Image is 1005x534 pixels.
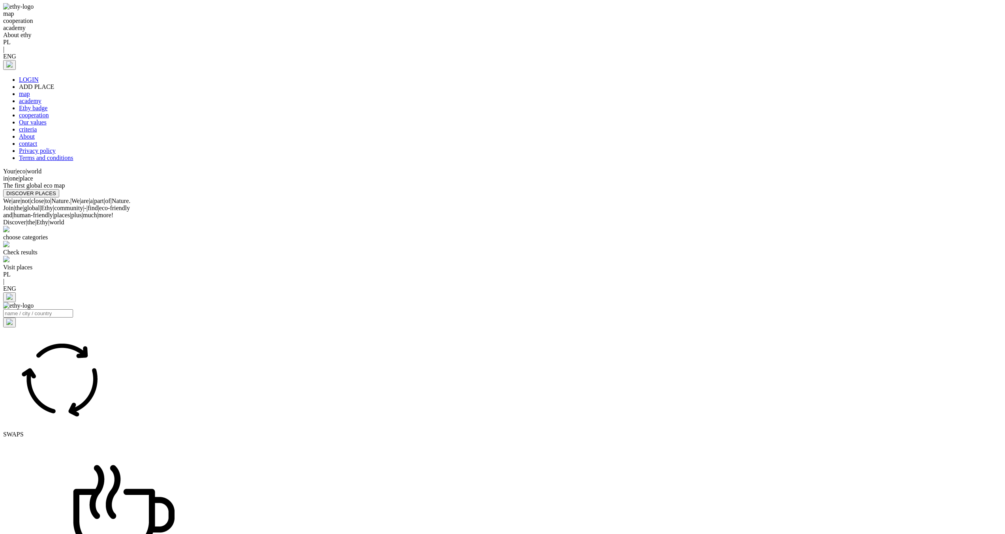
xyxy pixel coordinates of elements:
span: | [53,205,54,211]
div: | [3,278,1002,285]
span: much [83,212,97,218]
span: | [21,197,22,204]
span: - [84,205,86,211]
button: DISCOVER PLACES [3,189,59,197]
span: | [93,197,94,204]
img: logo_e.png [6,293,13,300]
span: global [24,205,40,211]
img: ethy-logo [3,302,34,309]
img: ethy-logo [3,3,34,10]
span: part [94,197,104,204]
span: of [105,197,110,204]
a: map [19,90,30,97]
div: Visit places [3,264,1002,271]
span: are [81,197,89,204]
a: contact [19,140,37,147]
span: one [9,175,19,182]
span: Nature. [112,197,131,204]
span: | [14,205,15,211]
span: | [19,175,20,182]
span: | [82,212,83,218]
span: world [49,219,64,226]
span: in [3,175,8,182]
span: | [50,197,51,204]
span: close [31,197,44,204]
div: cooperation [3,17,1002,24]
div: About ethy [3,32,1002,39]
div: map [3,10,1002,17]
span: | [70,212,71,218]
span: Join [3,205,14,211]
span: | [98,205,99,211]
span: the [15,205,23,211]
span: Nature. [51,197,70,204]
div: academy [3,24,1002,32]
a: academy [19,98,41,104]
div: choose categories [3,234,1002,241]
span: Ethy [36,219,48,226]
span: | [30,197,31,204]
div: ENG [3,53,1002,60]
div: SWAPS [3,431,1002,438]
div: PL [3,271,1002,278]
a: Privacy policy [19,147,56,154]
span: | [11,197,13,204]
div: | [3,46,1002,53]
span: | [44,197,45,204]
span: human-friendly [13,212,53,218]
span: eco [17,168,25,175]
span: the [27,219,35,226]
a: Terms and conditions [19,154,73,161]
span: | [83,205,84,211]
span: | [26,219,27,226]
span: | [104,197,105,204]
span: We [71,197,80,204]
span: Ethy [41,205,53,211]
a: ADD PLACE [19,83,54,90]
img: vision.svg [3,226,9,232]
span: | [12,212,13,218]
div: The first global eco map [3,182,1002,189]
img: precision-big.png [3,256,9,262]
span: place [20,175,33,182]
span: to [45,197,50,204]
img: search.svg [6,319,13,325]
span: | [80,197,81,204]
span: | [40,205,41,211]
span: community [54,205,83,211]
a: criteria [19,126,37,133]
span: | [97,212,98,218]
img: monitor.svg [3,241,9,247]
span: ! [111,212,113,218]
span: plus [71,212,82,218]
span: find [88,205,98,211]
span: | [23,205,24,211]
span: | [111,197,112,204]
img: icon-image [3,327,121,429]
span: | [86,205,88,211]
img: logo_e.png [6,61,13,68]
span: more [98,212,111,218]
a: Our values [19,119,47,126]
span: Your [3,168,15,175]
span: We [3,197,11,204]
span: and [3,212,12,218]
div: Check results [3,249,1002,256]
span: | [15,168,17,175]
span: places [54,212,70,218]
a: cooperation [19,112,49,118]
span: Discover [3,219,26,226]
div: ENG [3,285,1002,292]
span: a [90,197,93,204]
span: | [8,175,9,182]
a: Ethy badge [19,105,47,111]
span: | [70,197,71,204]
a: LOGIN [19,76,39,83]
a: About [19,133,35,140]
span: world [27,168,41,175]
span: | [48,219,49,226]
span: | [53,212,54,218]
span: not [22,197,30,204]
input: Search [3,309,73,318]
span: eco-friendly [99,205,130,211]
